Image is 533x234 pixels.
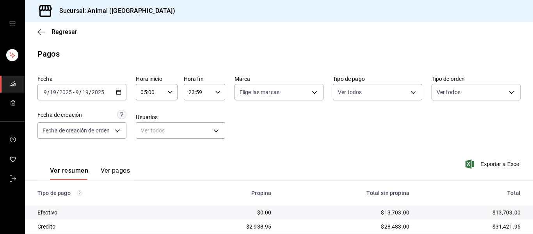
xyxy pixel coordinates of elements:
div: $0.00 [190,209,272,216]
input: -- [82,89,89,95]
span: / [89,89,91,95]
input: -- [75,89,79,95]
span: / [47,89,50,95]
label: Tipo de orden [432,76,521,82]
div: Credito [37,223,178,230]
div: Propina [190,190,272,196]
label: Marca [235,76,323,82]
input: -- [50,89,57,95]
span: - [73,89,75,95]
button: Regresar [37,28,77,36]
div: Efectivo [37,209,178,216]
svg: Los pagos realizados con Pay y otras terminales son montos brutos. [77,190,82,196]
span: / [57,89,59,95]
span: / [79,89,82,95]
div: $2,938.95 [190,223,272,230]
div: Pagos [37,48,60,60]
div: $13,703.00 [422,209,521,216]
button: Ver pagos [101,167,130,180]
label: Tipo de pago [333,76,422,82]
button: open drawer [9,20,16,27]
input: ---- [91,89,105,95]
input: -- [43,89,47,95]
span: Fecha de creación de orden [43,127,110,134]
div: $31,421.95 [422,223,521,230]
label: Usuarios [136,114,225,120]
div: Fecha de creación [37,111,82,119]
button: Exportar a Excel [467,159,521,169]
label: Hora fin [184,76,225,82]
h3: Sucursal: Animal ([GEOGRAPHIC_DATA]) [53,6,175,16]
div: Total sin propina [284,190,409,196]
button: Ver resumen [50,167,88,180]
label: Fecha [37,76,126,82]
span: Elige las marcas [240,88,279,96]
div: Total [422,190,521,196]
div: Ver todos [136,122,225,139]
div: Tipo de pago [37,190,178,196]
div: $28,483.00 [284,223,409,230]
span: Ver todos [338,88,362,96]
div: navigation tabs [50,167,130,180]
label: Hora inicio [136,76,177,82]
div: $13,703.00 [284,209,409,216]
input: ---- [59,89,72,95]
span: Ver todos [437,88,460,96]
span: Regresar [52,28,77,36]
